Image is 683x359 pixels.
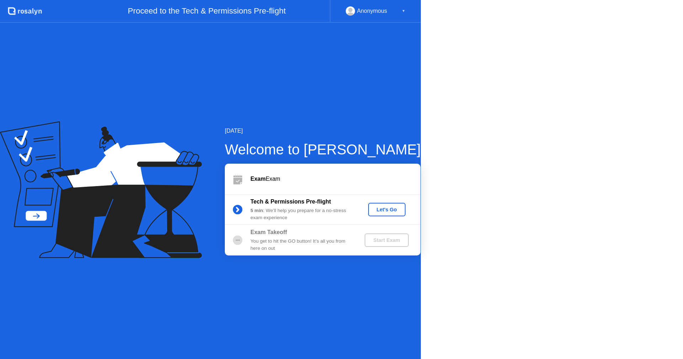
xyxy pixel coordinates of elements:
div: Welcome to [PERSON_NAME] [225,139,421,160]
button: Start Exam [365,233,408,247]
div: You get to hit the GO button! It’s all you from here on out [250,238,353,252]
div: : We’ll help you prepare for a no-stress exam experience [250,207,353,222]
button: Let's Go [368,203,406,216]
b: Exam Takeoff [250,229,287,235]
div: Start Exam [367,237,406,243]
b: Tech & Permissions Pre-flight [250,199,331,205]
div: [DATE] [225,127,421,135]
b: 5 min [250,208,263,213]
div: Anonymous [357,6,387,16]
b: Exam [250,176,266,182]
div: ▼ [402,6,405,16]
div: Exam [250,175,420,183]
div: Let's Go [371,207,403,212]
